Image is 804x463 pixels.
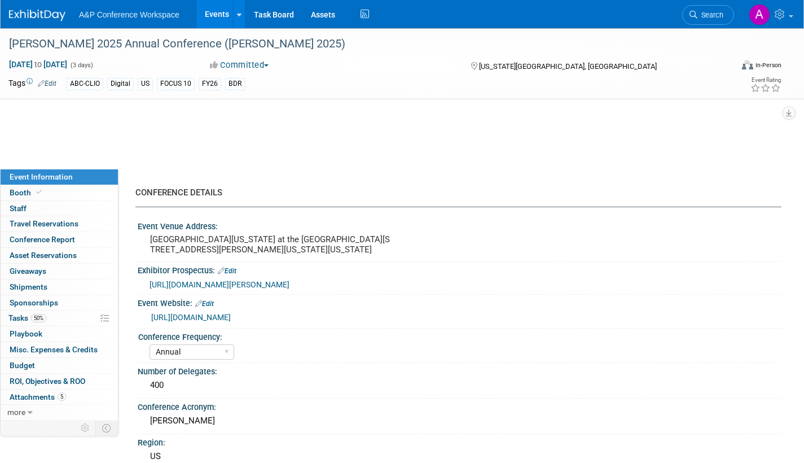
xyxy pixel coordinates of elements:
span: Giveaways [10,267,46,276]
span: Sponsorships [10,298,58,307]
a: Sponsorships [1,295,118,311]
a: Budget [1,358,118,373]
span: [US_STATE][GEOGRAPHIC_DATA], [GEOGRAPHIC_DATA] [479,62,657,71]
img: ExhibitDay [9,10,65,21]
span: Playbook [10,329,42,338]
a: Misc. Expenses & Credits [1,342,118,357]
a: Edit [218,267,236,275]
a: Shipments [1,279,118,295]
a: Booth [1,185,118,200]
span: [DATE] [DATE] [8,59,68,69]
span: Shipments [10,282,47,291]
a: Edit [195,300,214,308]
a: [URL][DOMAIN_NAME][PERSON_NAME] [150,280,289,289]
span: Misc. Expenses & Credits [10,345,98,354]
img: Amanda Oney [749,4,770,25]
span: Event Information [10,172,73,181]
pre: [GEOGRAPHIC_DATA][US_STATE] at the [GEOGRAPHIC_DATA][STREET_ADDRESS][PERSON_NAME][US_STATE][US_ST... [150,234,393,255]
div: Region: [138,434,781,448]
img: Format-Inperson.png [742,60,753,69]
span: ROI, Objectives & ROO [10,377,85,386]
div: FY26 [199,78,221,90]
a: Giveaways [1,264,118,279]
span: Tasks [8,313,46,322]
div: 400 [146,377,773,394]
a: ROI, Objectives & ROO [1,374,118,389]
i: Booth reservation complete [36,189,42,195]
a: Search [682,5,734,25]
span: Travel Reservations [10,219,78,228]
div: ABC-CLIO [67,78,103,90]
a: Tasks50% [1,311,118,326]
span: Search [697,11,723,19]
div: Exhibitor Prospectus: [138,262,781,277]
div: Number of Delegates: [138,363,781,377]
a: Event Information [1,169,118,185]
span: 5 [58,392,66,401]
a: Asset Reservations [1,248,118,263]
div: CONFERENCE DETAILS [135,187,773,199]
span: Budget [10,361,35,370]
div: Event Format [667,59,781,76]
a: Attachments5 [1,390,118,405]
div: In-Person [755,61,781,69]
span: A&P Conference Workspace [79,10,179,19]
button: Committed [206,59,273,71]
div: Digital [107,78,134,90]
div: Event Rating [750,77,781,83]
a: Staff [1,201,118,216]
span: 50% [31,314,46,322]
td: Personalize Event Tab Strip [76,421,95,435]
span: Asset Reservations [10,251,77,260]
a: Conference Report [1,232,118,247]
div: [PERSON_NAME] 2025 Annual Conference ([PERSON_NAME] 2025) [5,34,715,54]
div: US [138,78,153,90]
td: Toggle Event Tabs [95,421,118,435]
div: Event Venue Address: [138,218,781,232]
div: Event Website: [138,295,781,309]
a: more [1,405,118,420]
span: to [33,60,43,69]
div: Conference Frequency: [138,329,776,343]
a: [URL][DOMAIN_NAME] [151,313,231,322]
a: Travel Reservations [1,216,118,231]
span: (3 days) [69,62,93,69]
div: [PERSON_NAME] [146,412,773,430]
div: Conference Acronym: [138,399,781,413]
span: Staff [10,204,27,213]
span: more [7,408,25,417]
a: Edit [38,80,56,88]
a: Playbook [1,326,118,342]
div: FOCUS 10 [157,78,195,90]
span: Attachments [10,392,66,401]
div: BDR [225,78,245,90]
td: Tags [8,77,56,90]
span: Conference Report [10,235,75,244]
span: Booth [10,188,44,197]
